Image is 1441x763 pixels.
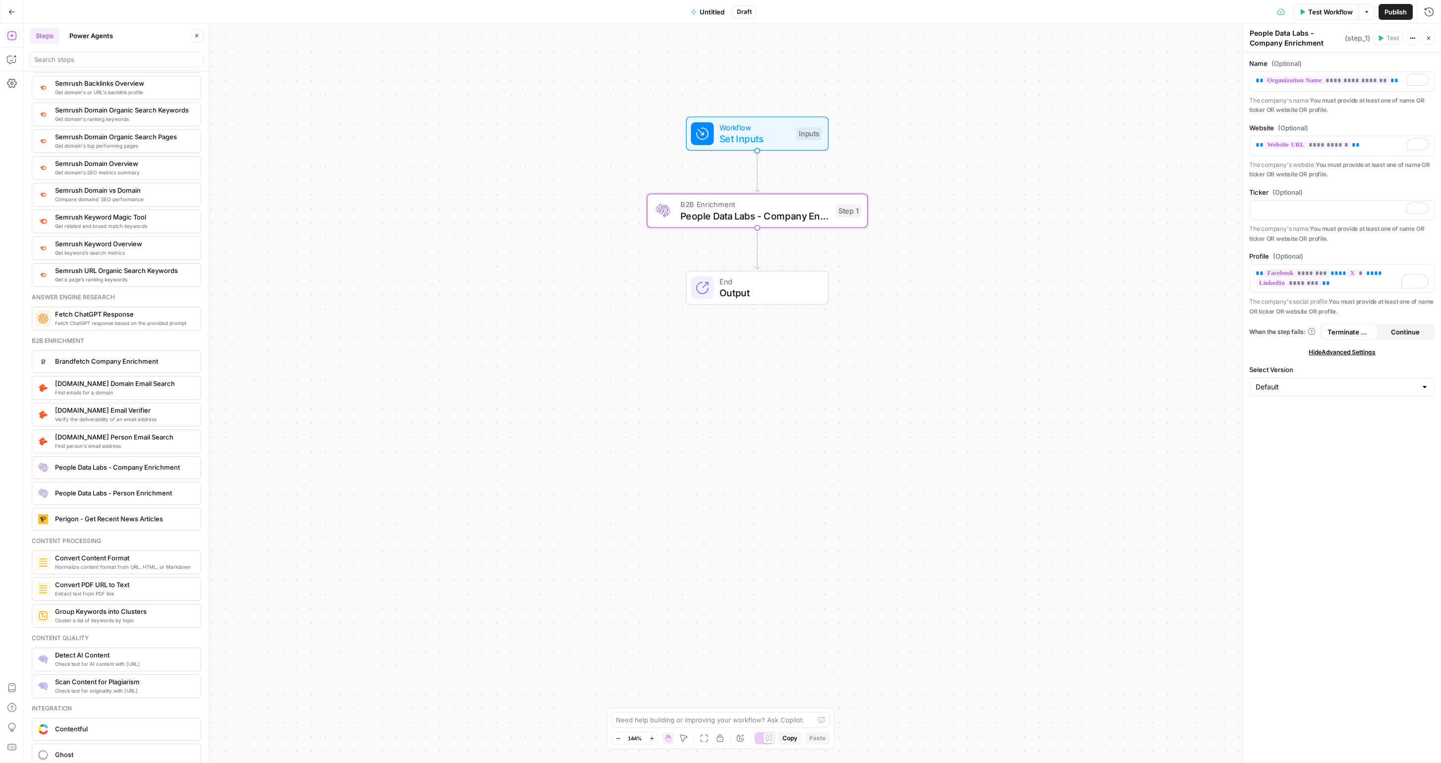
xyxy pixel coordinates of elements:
[32,293,201,302] div: Answer engine research
[720,285,817,300] span: Output
[38,410,48,420] img: pldo0csms1a1dhwc6q9p59if9iaj
[755,151,760,192] g: Edge from start to step_1
[1250,72,1435,91] div: To enrich screen reader interactions, please activate Accessibility in Grammarly extension settings
[55,405,193,415] span: [DOMAIN_NAME] Email Verifier
[55,275,193,283] span: Get a page’s ranking keywords
[63,28,119,44] button: Power Agents
[1249,251,1435,261] label: Profile
[809,734,826,743] span: Paste
[647,271,868,305] div: EndOutput
[1273,251,1303,261] span: (Optional)
[1256,382,1417,392] input: Default
[55,159,193,168] span: Semrush Domain Overview
[55,563,193,571] span: Normalize content format from URL, HTML, or Markdown
[1379,4,1413,20] button: Publish
[38,724,48,734] img: sdasd.png
[55,132,193,142] span: Semrush Domain Organic Search Pages
[32,537,201,545] div: Content processing
[680,209,830,223] span: People Data Labs - Company Enrichment
[782,734,797,743] span: Copy
[55,195,193,203] span: Compare domains' SEO performance
[38,557,48,567] img: o3r9yhbrn24ooq0tey3lueqptmfj
[55,488,193,498] span: People Data Labs - Person Enrichment
[55,724,193,734] span: Contentful
[38,383,48,393] img: 8sr9m752o402vsyv5xlmk1fykvzq
[737,7,752,16] span: Draft
[647,116,868,151] div: WorkflowSet InputsInputs
[38,163,48,172] img: 4e4w6xi9sjogcjglmt5eorgxwtyu
[1249,224,1435,243] p: The company's name.
[1391,327,1420,337] span: Continue
[55,105,193,115] span: Semrush Domain Organic Search Keywords
[1249,298,1434,315] strong: You must provide at least one of name OR ticker OR website OR profile.
[685,4,730,20] button: Untitled
[647,194,868,228] div: B2B EnrichmentPeople Data Labs - Company EnrichmentStep 1
[1308,7,1353,17] span: Test Workflow
[1273,187,1303,197] span: (Optional)
[38,654,48,664] img: 0h7jksvol0o4df2od7a04ivbg1s0
[55,356,193,366] span: Brandfetch Company Enrichment
[1328,327,1372,337] span: Terminate Workflow
[1249,161,1430,178] strong: You must provide at least one of name OR ticker OR website OR profile.
[1249,123,1435,133] label: Website
[55,616,193,624] span: Cluster a list of keywords by topic
[55,553,193,563] span: Convert Content Format
[38,489,48,498] img: rmubdrbnbg1gnbpnjb4bpmji9sfb
[55,677,193,687] span: Scan Content for Plagiarism
[720,275,817,287] span: End
[55,319,193,327] span: Fetch ChatGPT response based on the provided prompt
[55,432,193,442] span: [DOMAIN_NAME] Person Email Search
[628,734,642,742] span: 144%
[1272,58,1302,68] span: (Optional)
[34,54,199,64] input: Search steps
[55,606,193,616] span: Group Keywords into Clusters
[1249,58,1435,68] label: Name
[700,7,724,17] span: Untitled
[1373,32,1403,45] button: Test
[38,190,48,199] img: zn8kcn4lc16eab7ly04n2pykiy7x
[38,463,48,473] img: lpaqdqy7dn0qih3o8499dt77wl9d
[55,580,193,590] span: Convert PDF URL to Text
[38,83,48,92] img: 3lyvnidk9veb5oecvmize2kaffdg
[55,88,193,96] span: Get domain's or URL's backlink profile
[55,266,193,275] span: Semrush URL Organic Search Keywords
[55,115,193,123] span: Get domain's ranking keywords
[55,212,193,222] span: Semrush Keyword Magic Tool
[1278,123,1308,133] span: (Optional)
[1250,28,1342,48] textarea: People Data Labs - Company Enrichment
[720,131,790,146] span: Set Inputs
[1386,34,1399,43] span: Test
[778,732,801,745] button: Copy
[55,750,193,760] span: Ghost
[38,217,48,226] img: 8a3tdog8tf0qdwwcclgyu02y995m
[656,204,670,218] img: lpaqdqy7dn0qih3o8499dt77wl9d
[55,415,193,423] span: Verify the deliverability of an email address
[55,168,193,176] span: Get domain's SEO metrics summary
[1250,265,1435,292] div: To enrich screen reader interactions, please activate Accessibility in Grammarly extension settings
[55,379,193,388] span: [DOMAIN_NAME] Domain Email Search
[1249,187,1435,197] label: Ticker
[55,462,193,472] span: People Data Labs - Company Enrichment
[1345,33,1370,43] span: ( step_1 )
[38,514,48,524] img: jle3u2szsrfnwtkz0xrwrcblgop0
[1250,201,1435,220] div: To enrich screen reader interactions, please activate Accessibility in Grammarly extension settings
[1249,327,1316,336] a: When the step fails:
[38,137,48,145] img: otu06fjiulrdwrqmbs7xihm55rg9
[805,732,830,745] button: Paste
[55,222,193,230] span: Get related and broad match keywords
[55,514,193,524] span: Perigon - Get Recent News Articles
[55,687,193,695] span: Check text for originality with [URL]
[38,611,48,621] img: 14hgftugzlhicq6oh3k7w4rc46c1
[1385,7,1407,17] span: Publish
[755,228,760,270] g: Edge from step_1 to end
[836,204,862,217] div: Step 1
[1249,97,1425,114] strong: You must provide at least one of name OR ticker OR website OR profile.
[55,249,193,257] span: Get keyword’s search metrics
[796,127,822,140] div: Inputs
[55,660,193,668] span: Check text for AI content with [URL]
[55,239,193,249] span: Semrush Keyword Overview
[38,357,48,367] img: d2drbpdw36vhgieguaa2mb4tee3c
[38,110,48,118] img: p4kt2d9mz0di8532fmfgvfq6uqa0
[1249,160,1435,179] p: The company's website.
